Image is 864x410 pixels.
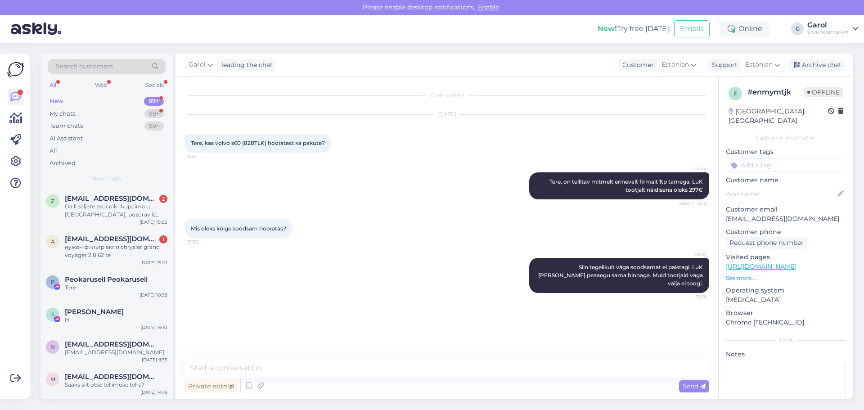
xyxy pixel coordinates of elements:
[807,29,849,36] div: varuosamarket
[49,109,75,118] div: My chats
[65,243,167,259] div: нужен фильтр акпп chrysler grand voyager 2.8 62 te
[51,238,55,245] span: a
[804,87,843,97] span: Offline
[50,376,55,383] span: m
[187,239,221,245] span: 13:35
[726,147,846,157] p: Customer tags
[549,178,704,193] span: Tere, on tellitav mitmelt erinevalt firmalt 1tp tarnega. LuK tootjalt näidisena oleks 297€
[726,252,846,262] p: Visited pages
[745,60,773,70] span: Estonian
[65,194,158,203] span: zlatkooresic60@gmail.com
[65,308,124,316] span: Sally Wu
[475,3,502,11] span: Enable
[144,122,164,131] div: 99+
[50,343,55,350] span: n
[726,286,846,295] p: Operating system
[726,176,846,185] p: Customer name
[51,198,54,204] span: z
[726,295,846,305] p: [MEDICAL_DATA]
[159,195,167,203] div: 2
[720,21,769,37] div: Online
[65,235,158,243] span: artjomuisk48@gmail.com
[726,189,836,199] input: Add name
[49,134,83,143] div: AI Assistant
[140,324,167,331] div: [DATE] 19:10
[726,134,846,142] div: Customer information
[673,165,706,172] span: Garol
[598,23,670,34] div: Try free [DATE]:
[49,97,63,106] div: New
[51,311,54,318] span: S
[65,373,158,381] span: mihkel.luidalepp@hotmail.com
[726,205,846,214] p: Customer email
[807,22,849,29] div: Garol
[49,159,76,168] div: Archived
[673,200,706,207] span: Seen ✓ 13:19
[726,237,807,249] div: Request phone number
[65,340,158,348] span: nikolajzur@gmail.com
[48,79,58,91] div: All
[139,219,167,225] div: [DATE] 15:02
[708,60,738,70] div: Support
[791,23,804,35] div: G
[92,175,121,183] span: New chats
[747,87,804,98] div: # enmymtjk
[726,227,846,237] p: Customer phone
[159,235,167,243] div: 1
[733,90,737,97] span: e
[49,122,83,131] div: Team chats
[726,262,796,270] a: [URL][DOMAIN_NAME]
[191,140,325,146] span: Tere, kas volvo s60 (828TLK) hooratast ka pakute?
[807,22,859,36] a: Garolvaruosamarket
[65,316,167,324] div: Hi
[65,381,167,389] div: Saaks siit otse tellimuse teha?
[726,214,846,224] p: [EMAIL_ADDRESS][DOMAIN_NAME]
[184,110,709,118] div: [DATE]
[726,274,846,282] p: See more ...
[65,203,167,219] div: Da li saljete zvucnik i kupcima u [GEOGRAPHIC_DATA], pozdrav iz [GEOGRAPHIC_DATA].
[56,62,113,71] span: Search customers
[726,350,846,359] p: Notes
[184,380,238,392] div: Private note
[144,109,164,118] div: 99+
[683,382,706,390] span: Send
[598,24,617,33] b: New!
[726,336,846,344] div: Extra
[51,279,55,285] span: P
[65,348,167,356] div: [EMAIL_ADDRESS][DOMAIN_NAME]
[538,264,704,287] span: Siin tegelikult väga soodsamat ei paistagi. LuK [PERSON_NAME] peaaegu sama hinnaga. Muid tootjaid...
[726,318,846,327] p: Chrome [TECHNICAL_ID]
[184,91,709,99] div: Chat started
[189,60,206,70] span: Garol
[674,20,710,37] button: Emails
[144,79,166,91] div: Socials
[65,275,148,284] span: Peokarusell Peokarusell
[142,356,167,363] div: [DATE] 9:35
[65,284,167,292] div: Tere
[144,97,164,106] div: 99+
[93,79,109,91] div: Web
[140,259,167,266] div: [DATE] 15:01
[673,293,706,300] span: 13:36
[7,61,24,78] img: Askly Logo
[729,107,828,126] div: [GEOGRAPHIC_DATA], [GEOGRAPHIC_DATA]
[726,308,846,318] p: Browser
[49,146,57,155] div: All
[673,251,706,257] span: Garol
[140,389,167,396] div: [DATE] 14:16
[191,225,286,232] span: Mis oleks kõige soodsam hooratas?
[139,292,167,298] div: [DATE] 10:38
[187,153,221,160] span: 9:35
[661,60,689,70] span: Estonian
[726,158,846,172] input: Add a tag
[788,59,845,71] div: Archive chat
[218,60,273,70] div: leading the chat
[619,60,654,70] div: Customer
